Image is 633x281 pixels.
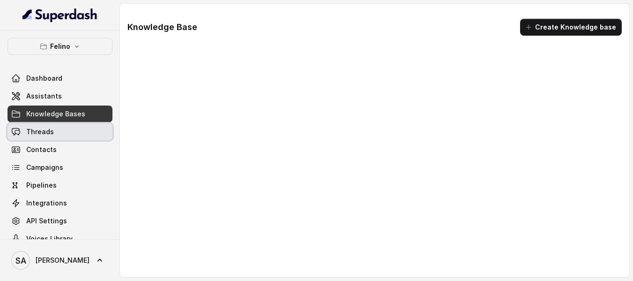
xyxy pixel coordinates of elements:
img: light.svg [22,8,98,23]
span: Dashboard [26,74,62,83]
a: Pipelines [7,177,112,194]
span: Contacts [26,145,57,154]
a: Voices Library [7,230,112,247]
span: Knowledge Bases [26,109,85,119]
span: Integrations [26,198,67,208]
span: Voices Library [26,234,73,243]
button: Felino [7,38,112,55]
a: [PERSON_NAME] [7,247,112,273]
a: Threads [7,123,112,140]
text: SA [15,256,26,266]
span: Assistants [26,91,62,101]
a: Contacts [7,141,112,158]
a: Knowledge Bases [7,106,112,122]
span: API Settings [26,216,67,226]
p: Felino [50,41,70,52]
span: Threads [26,127,54,137]
a: Integrations [7,195,112,212]
span: Campaigns [26,163,63,172]
h1: Knowledge Base [127,20,197,35]
a: Assistants [7,88,112,105]
a: Dashboard [7,70,112,87]
span: [PERSON_NAME] [36,256,89,265]
a: Campaigns [7,159,112,176]
button: Create Knowledge base [520,19,622,36]
a: API Settings [7,213,112,229]
span: Pipelines [26,181,57,190]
